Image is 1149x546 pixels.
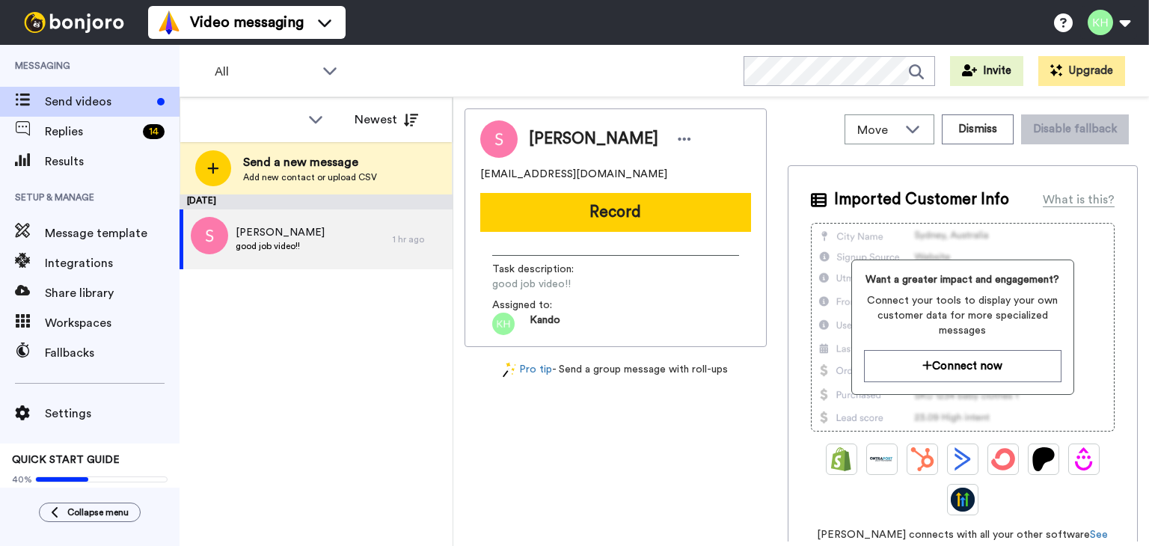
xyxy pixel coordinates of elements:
[870,447,894,471] img: Ontraport
[45,93,151,111] span: Send videos
[393,233,445,245] div: 1 hr ago
[157,10,181,34] img: vm-color.svg
[45,153,180,171] span: Results
[243,153,377,171] span: Send a new message
[236,240,325,252] span: good job video!!
[12,473,32,485] span: 40%
[465,362,767,378] div: - Send a group message with roll-ups
[950,56,1023,86] button: Invite
[492,277,634,292] span: good job video!!
[857,121,898,139] span: Move
[942,114,1014,144] button: Dismiss
[951,447,975,471] img: ActiveCampaign
[45,123,137,141] span: Replies
[864,350,1061,382] button: Connect now
[991,447,1015,471] img: ConvertKit
[492,313,515,335] img: kh.png
[830,447,854,471] img: Shopify
[39,503,141,522] button: Collapse menu
[529,128,658,150] span: [PERSON_NAME]
[480,167,667,182] span: [EMAIL_ADDRESS][DOMAIN_NAME]
[910,447,934,471] img: Hubspot
[503,362,552,378] a: Pro tip
[18,12,130,33] img: bj-logo-header-white.svg
[236,225,325,240] span: [PERSON_NAME]
[45,254,180,272] span: Integrations
[12,455,120,465] span: QUICK START GUIDE
[243,171,377,183] span: Add new contact or upload CSV
[143,124,165,139] div: 14
[180,194,453,209] div: [DATE]
[864,272,1061,287] span: Want a greater impact and engagement?
[480,120,518,158] img: Image of Ava Ristevski
[45,224,180,242] span: Message template
[67,506,129,518] span: Collapse menu
[1032,447,1055,471] img: Patreon
[1043,191,1115,209] div: What is this?
[492,298,597,313] span: Assigned to:
[1072,447,1096,471] img: Drip
[480,193,751,232] button: Record
[492,262,597,277] span: Task description :
[45,344,180,362] span: Fallbacks
[45,405,180,423] span: Settings
[45,314,180,332] span: Workspaces
[834,188,1009,211] span: Imported Customer Info
[1021,114,1129,144] button: Disable fallback
[191,217,228,254] img: s.png
[864,293,1061,338] span: Connect your tools to display your own customer data for more specialized messages
[343,105,429,135] button: Newest
[215,63,315,81] span: All
[1038,56,1125,86] button: Upgrade
[190,12,304,33] span: Video messaging
[45,284,180,302] span: Share library
[503,362,516,378] img: magic-wand.svg
[530,313,560,335] span: Kando
[951,488,975,512] img: GoHighLevel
